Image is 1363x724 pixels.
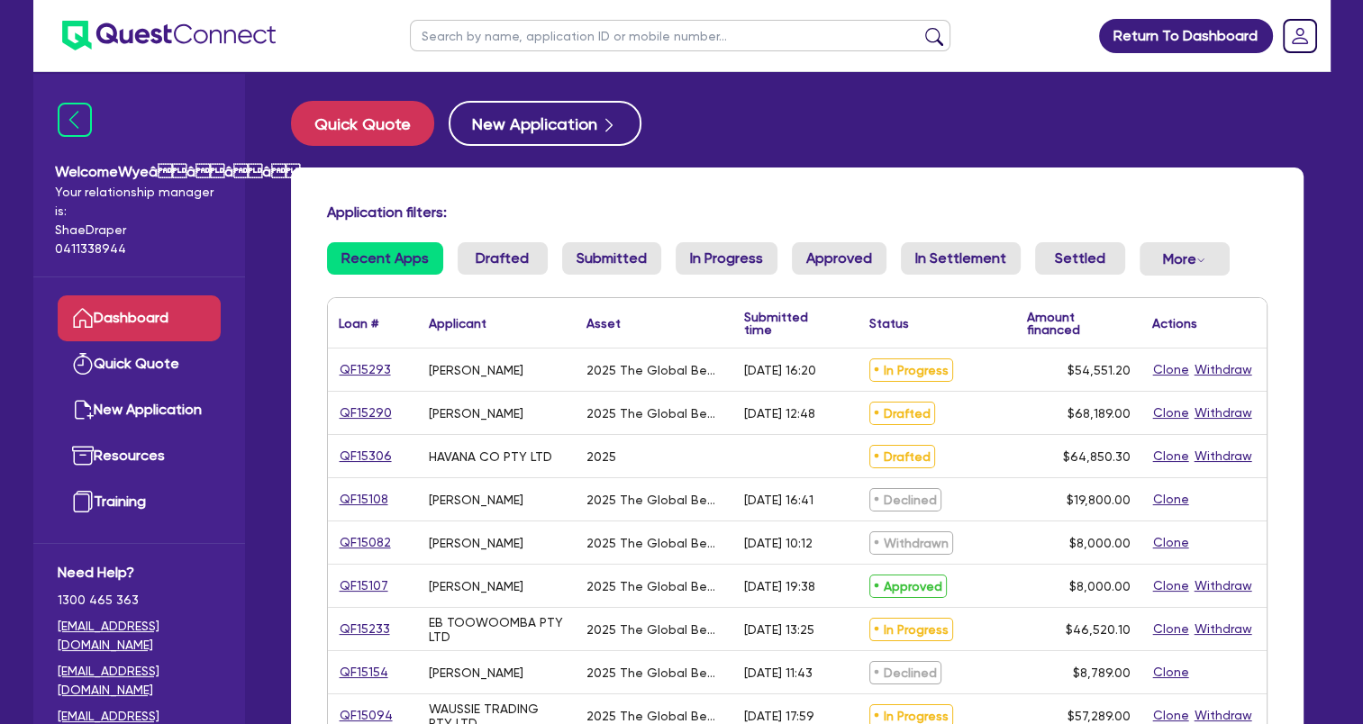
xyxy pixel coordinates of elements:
a: QF15293 [339,359,392,380]
button: Withdraw [1194,359,1253,380]
div: 2025 The Global Beauty Group MediLUX [586,493,722,507]
span: Withdrawn [869,531,953,555]
span: Declined [869,488,941,511]
div: Actions [1152,317,1197,330]
a: Dashboard [58,295,221,341]
div: HAVANA CO PTY LTD [429,449,552,464]
h4: Application filters: [327,204,1268,221]
span: In Progress [869,358,953,382]
img: quick-quote [72,353,94,375]
button: Clone [1152,489,1190,510]
a: Drafted [458,242,548,275]
a: Quick Quote [291,101,449,146]
div: 2025 The Global Beauty Group HydroLUX [586,665,722,680]
img: new-application [72,399,94,421]
button: Withdraw [1194,403,1253,423]
button: Clone [1152,359,1190,380]
div: [DATE] 16:41 [744,493,813,507]
img: training [72,491,94,512]
a: In Settlement [901,242,1021,275]
a: Submitted [562,242,661,275]
img: resources [72,445,94,466]
div: 2025 The Global Beauty Group SuperLUX [586,622,722,637]
button: Clone [1152,575,1190,596]
span: Approved [869,575,947,598]
span: Need Help? [58,562,221,584]
a: [EMAIL_ADDRESS][DOMAIN_NAME] [58,662,221,700]
a: Quick Quote [58,341,221,387]
div: [DATE] 13:25 [744,622,814,637]
a: Recent Apps [327,242,443,275]
button: Withdraw [1194,575,1253,596]
a: In Progress [676,242,777,275]
span: Drafted [869,402,935,425]
div: [PERSON_NAME] [429,493,523,507]
div: 2025 [586,449,616,464]
a: QF15108 [339,489,389,510]
div: [DATE] 10:12 [744,536,813,550]
div: 2025 The Global Beauty Group UltraLUX Pro [586,709,722,723]
span: $8,000.00 [1069,579,1131,593]
span: $54,551.20 [1068,363,1131,377]
button: Withdraw [1194,446,1253,466]
input: Search by name, application ID or mobile number... [410,20,950,51]
span: $57,289.00 [1068,709,1131,723]
div: [DATE] 17:59 [744,709,814,723]
a: QF15082 [339,532,392,553]
div: Amount financed [1027,311,1131,336]
div: [PERSON_NAME] [429,665,523,680]
img: quest-connect-logo-blue [62,21,276,50]
div: Applicant [429,317,486,330]
a: QF15233 [339,619,391,639]
button: Clone [1152,532,1190,553]
div: [DATE] 11:43 [744,665,813,680]
span: $46,520.10 [1066,622,1131,637]
span: $68,189.00 [1068,406,1131,421]
span: 1300 465 363 [58,591,221,610]
div: [PERSON_NAME] [429,536,523,550]
div: Asset [586,317,621,330]
a: [EMAIL_ADDRESS][DOMAIN_NAME] [58,617,221,655]
a: Approved [792,242,886,275]
div: [PERSON_NAME] [429,406,523,421]
a: Settled [1035,242,1125,275]
a: Training [58,479,221,525]
div: EB TOOWOOMBA PTY LTD [429,615,565,644]
div: [DATE] 12:48 [744,406,815,421]
div: [PERSON_NAME] [429,363,523,377]
button: New Application [449,101,641,146]
a: QF15107 [339,575,389,596]
div: 2025 The Global Beauty Group UltraLUX PRO [586,406,722,421]
a: QF15290 [339,403,393,423]
span: $19,800.00 [1067,493,1131,507]
a: Dropdown toggle [1277,13,1323,59]
span: In Progress [869,618,953,641]
button: Dropdown toggle [1140,242,1230,276]
span: Welcome Wyeââââ [55,161,223,183]
span: Drafted [869,445,935,468]
button: Clone [1152,446,1190,466]
button: Withdraw [1194,619,1253,639]
div: 2025 The Global Beauty Group UltraLUX PRO [586,363,722,377]
button: Quick Quote [291,101,434,146]
div: Status [869,317,909,330]
span: $8,000.00 [1069,536,1131,550]
span: $64,850.30 [1063,449,1131,464]
a: New Application [58,387,221,433]
div: [DATE] 19:38 [744,579,815,593]
button: Clone [1152,662,1190,683]
button: Clone [1152,619,1190,639]
a: Return To Dashboard [1099,19,1273,53]
span: Declined [869,661,941,684]
button: Clone [1152,403,1190,423]
div: 2025 The Global Beauty Group MediLUX LED [586,536,722,550]
a: QF15306 [339,446,393,466]
div: Submitted time [744,311,831,336]
a: Resources [58,433,221,479]
div: Loan # [339,317,378,330]
img: icon-menu-close [58,103,92,137]
div: [DATE] 16:20 [744,363,816,377]
span: $8,789.00 [1073,665,1131,680]
div: 2025 The Global Beauty Group MediLUX LED [586,579,722,593]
